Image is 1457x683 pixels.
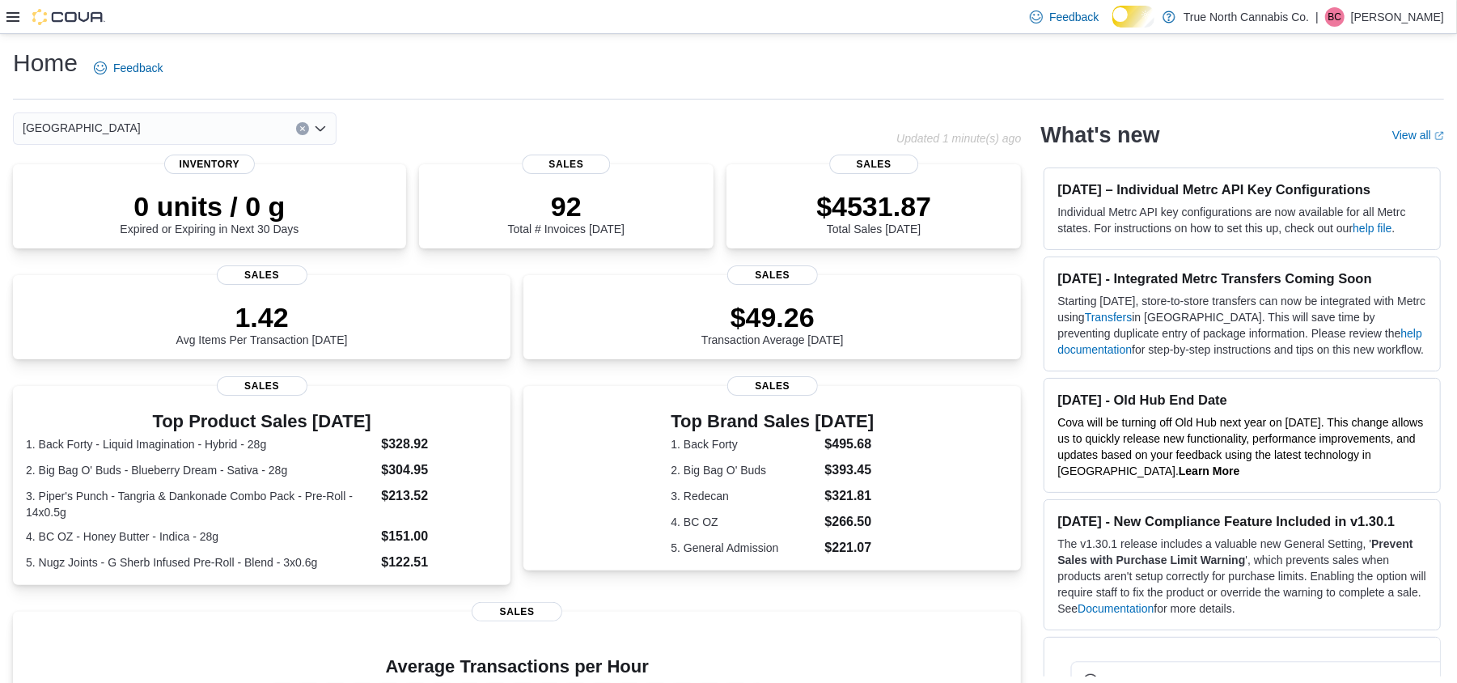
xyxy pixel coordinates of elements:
span: Feedback [1049,9,1099,25]
dt: 3. Redecan [671,488,818,504]
span: [GEOGRAPHIC_DATA] [23,118,141,138]
dd: $213.52 [381,486,498,506]
a: View allExternal link [1392,129,1444,142]
p: Individual Metrc API key configurations are now available for all Metrc states. For instructions ... [1057,204,1427,236]
h3: [DATE] - Old Hub End Date [1057,392,1427,408]
dd: $221.07 [825,538,875,558]
div: Avg Items Per Transaction [DATE] [176,301,348,346]
dt: 5. General Admission [671,540,818,556]
h3: [DATE] - Integrated Metrc Transfers Coming Soon [1057,270,1427,286]
a: Feedback [87,52,169,84]
a: help file [1353,222,1391,235]
span: Sales [727,265,818,285]
p: $49.26 [701,301,844,333]
dd: $495.68 [825,435,875,454]
h3: Top Brand Sales [DATE] [671,412,874,431]
span: Sales [830,155,918,174]
p: 92 [508,190,625,223]
button: Open list of options [314,122,327,135]
div: Total # Invoices [DATE] [508,190,625,235]
span: Cova will be turning off Old Hub next year on [DATE]. This change allows us to quickly release ne... [1057,416,1423,477]
span: Sales [727,376,818,396]
p: Updated 1 minute(s) ago [896,132,1021,145]
span: Sales [472,602,562,621]
strong: Prevent Sales with Purchase Limit Warning [1057,537,1413,566]
span: Sales [522,155,610,174]
dt: 4. BC OZ - Honey Butter - Indica - 28g [26,528,375,545]
dd: $321.81 [825,486,875,506]
dt: 5. Nugz Joints - G Sherb Infused Pre-Roll - Blend - 3x0.6g [26,554,375,571]
h4: Average Transactions per Hour [26,657,1008,677]
dt: 2. Big Bag O' Buds [671,462,818,478]
p: $4531.87 [816,190,931,223]
p: | [1315,7,1319,27]
h2: What's new [1040,122,1159,148]
span: Feedback [113,60,163,76]
div: Total Sales [DATE] [816,190,931,235]
span: Sales [217,265,307,285]
svg: External link [1434,131,1444,141]
dd: $122.51 [381,553,498,572]
a: Learn More [1179,465,1239,477]
p: The v1.30.1 release includes a valuable new General Setting, ' ', which prevents sales when produ... [1057,536,1427,617]
dd: $393.45 [825,460,875,480]
h1: Home [13,47,78,79]
dt: 3. Piper's Punch - Tangria & Dankonade Combo Pack - Pre-Roll - 14x0.5g [26,488,375,520]
p: True North Cannabis Co. [1184,7,1309,27]
h3: [DATE] - New Compliance Feature Included in v1.30.1 [1057,513,1427,529]
div: Transaction Average [DATE] [701,301,844,346]
dd: $328.92 [381,435,498,454]
p: 1.42 [176,301,348,333]
div: Expired or Expiring in Next 30 Days [120,190,299,235]
dd: $304.95 [381,460,498,480]
h3: [DATE] – Individual Metrc API Key Configurations [1057,181,1427,197]
dd: $151.00 [381,527,498,546]
a: Feedback [1023,1,1105,33]
a: Documentation [1078,602,1154,615]
input: Dark Mode [1112,6,1155,27]
button: Clear input [296,122,309,135]
dd: $266.50 [825,512,875,532]
img: Cova [32,9,105,25]
a: Transfers [1085,311,1133,324]
span: Inventory [164,155,255,174]
span: Sales [217,376,307,396]
span: BC [1328,7,1342,27]
dt: 4. BC OZ [671,514,818,530]
p: Starting [DATE], store-to-store transfers can now be integrated with Metrc using in [GEOGRAPHIC_D... [1057,293,1427,358]
dt: 1. Back Forty [671,436,818,452]
dt: 1. Back Forty - Liquid Imagination - Hybrid - 28g [26,436,375,452]
h3: Top Product Sales [DATE] [26,412,498,431]
div: Ben Clifford [1325,7,1345,27]
dt: 2. Big Bag O' Buds - Blueberry Dream - Sativa - 28g [26,462,375,478]
p: 0 units / 0 g [120,190,299,223]
p: [PERSON_NAME] [1351,7,1444,27]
